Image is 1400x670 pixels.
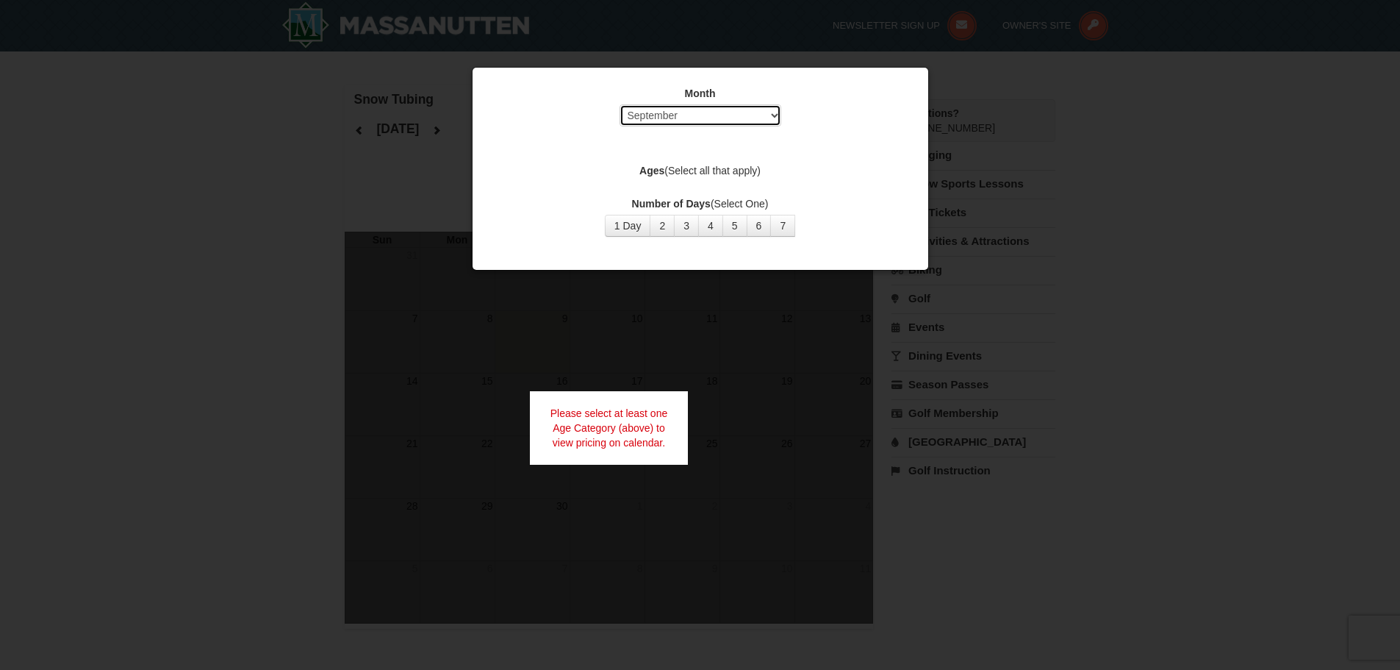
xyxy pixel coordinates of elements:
[639,165,664,177] strong: Ages
[650,215,675,237] button: 2
[491,196,910,211] label: (Select One)
[491,163,910,178] label: (Select all that apply)
[747,215,772,237] button: 6
[605,215,651,237] button: 1 Day
[530,391,689,465] div: Please select at least one Age Category (above) to view pricing on calendar.
[685,88,716,99] strong: Month
[722,215,747,237] button: 5
[698,215,723,237] button: 4
[632,198,711,210] strong: Number of Days
[674,215,699,237] button: 3
[770,215,795,237] button: 7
